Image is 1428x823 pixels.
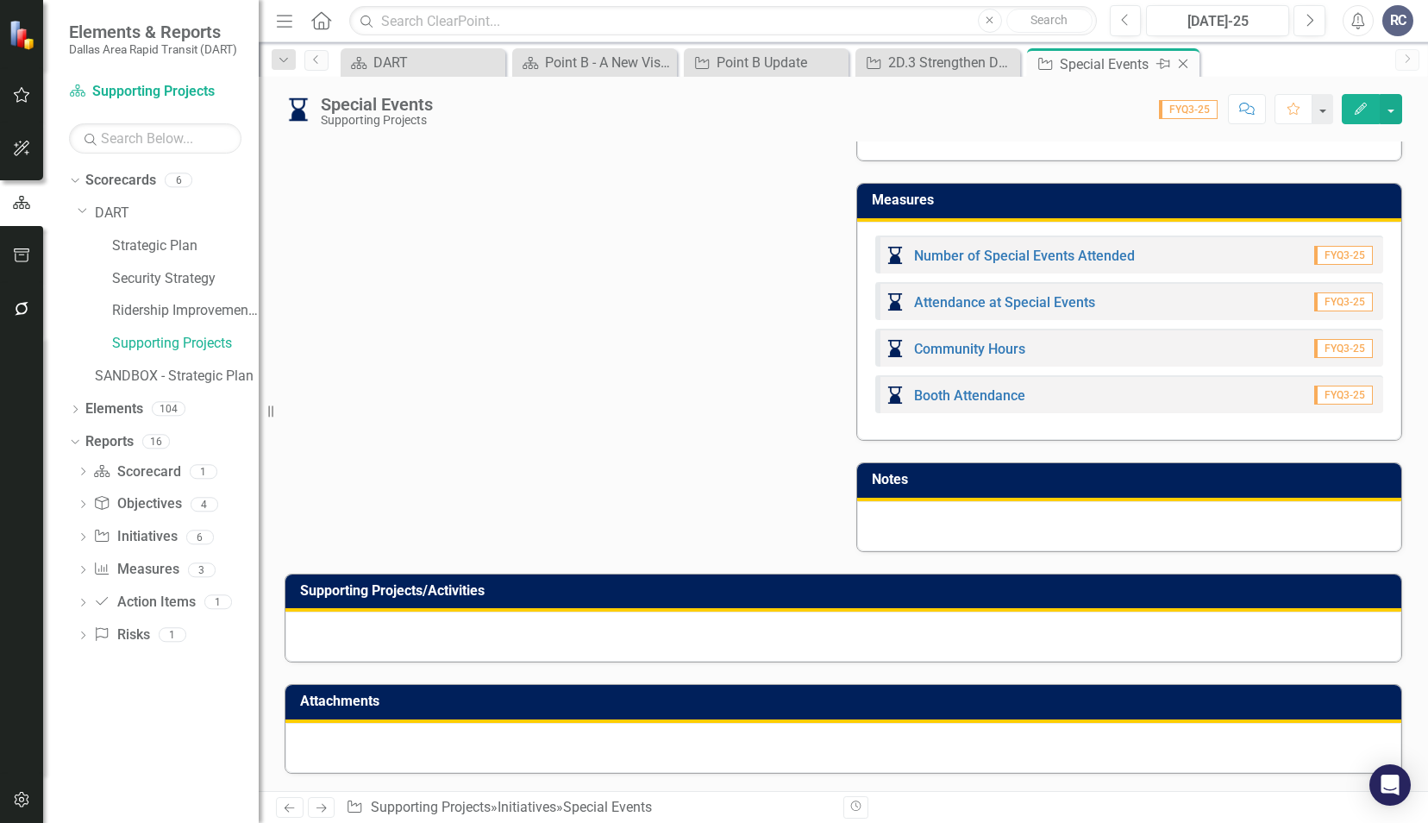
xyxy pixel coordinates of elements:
a: 2D.3 Strengthen DART's connections to the communities we serve through employee engagement and vo... [860,52,1016,73]
div: Special Events [321,95,433,114]
span: FYQ3-25 [1314,292,1373,311]
a: Elements [85,399,143,419]
img: ClearPoint Strategy [9,20,39,50]
input: Search Below... [69,123,241,154]
a: Risks [93,625,149,645]
a: Scorecard [93,462,180,482]
h3: Notes [872,472,1393,487]
button: Search [1006,9,1093,33]
div: [DATE]-25 [1152,11,1283,32]
span: FYQ3-25 [1314,339,1373,358]
a: SANDBOX - Strategic Plan [95,367,259,386]
button: RC [1382,5,1413,36]
a: Reports [85,432,134,452]
a: Security Strategy [112,269,259,289]
a: Scorecards [85,171,156,191]
a: Strategic Plan [112,236,259,256]
a: Supporting Projects [112,334,259,354]
h3: Measures [872,192,1393,208]
div: 104 [152,402,185,417]
div: 4 [191,497,218,512]
a: Ridership Improvement Funds [112,301,259,321]
a: Objectives [93,494,181,514]
a: Initiatives [93,527,177,547]
button: [DATE]-25 [1146,5,1289,36]
h3: Supporting Projects/Activities [300,583,1393,599]
div: Special Events [563,799,652,815]
div: » » [346,798,830,818]
a: Measures [93,560,178,580]
span: Elements & Reports [69,22,237,42]
div: Point B Update [717,52,844,73]
span: FYQ3-25 [1314,246,1373,265]
span: FYQ3-25 [1159,100,1218,119]
div: 3 [188,562,216,577]
a: Action Items [93,593,195,613]
div: 1 [204,595,232,610]
img: In Progress [885,385,905,405]
img: In Progress [885,338,905,359]
a: DART [345,52,501,73]
a: DART [95,204,259,223]
img: In Progress [285,96,312,123]
div: 6 [186,530,214,544]
div: 6 [165,173,192,188]
div: Special Events [1060,53,1152,75]
input: Search ClearPoint... [349,6,1096,36]
div: 1 [159,628,186,643]
a: Initiatives [498,799,556,815]
h3: Attachments [300,694,1393,709]
div: DART [373,52,501,73]
a: Booth Attendance [914,387,1025,404]
span: FYQ3-25 [1314,386,1373,405]
a: Attendance at Special Events [914,294,1095,311]
a: Point B Update [688,52,844,73]
div: Point B - A New Vision for Mobility in [GEOGRAPHIC_DATA][US_STATE] [545,52,673,73]
div: Open Intercom Messenger [1369,764,1411,806]
div: 16 [142,434,170,449]
img: In Progress [885,245,905,266]
a: Point B - A New Vision for Mobility in [GEOGRAPHIC_DATA][US_STATE] [517,52,673,73]
a: Community Hours [914,341,1025,357]
a: Supporting Projects [69,82,241,102]
div: 1 [190,464,217,479]
span: Search [1030,13,1068,27]
div: Supporting Projects [321,114,433,127]
div: 2D.3 Strengthen DART's connections to the communities we serve through employee engagement and vo... [888,52,1016,73]
a: Number of Special Events Attended [914,248,1135,264]
img: In Progress [885,292,905,312]
a: Supporting Projects [371,799,491,815]
small: Dallas Area Rapid Transit (DART) [69,42,237,56]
